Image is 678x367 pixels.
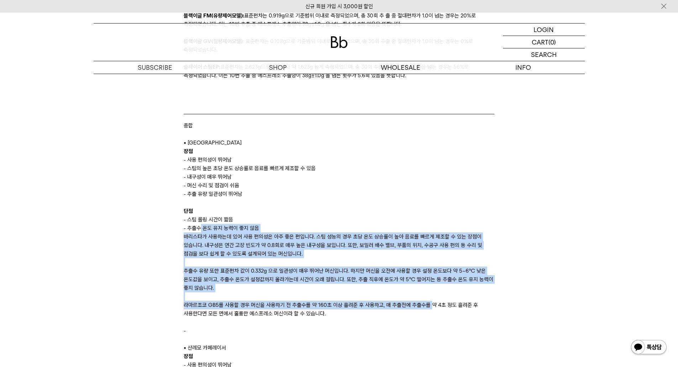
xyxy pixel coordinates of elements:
p: • 산레모 카페레이서 [184,344,494,352]
div: - 추출수 온도 유지 능력이 좋지 않음 [184,224,494,232]
b: 단점 [184,208,193,214]
a: 신규 회원 가입 시 3,000원 할인 [305,3,373,10]
p: CART [532,36,548,48]
p: - [184,326,494,335]
p: WHOLESALE [339,61,462,74]
a: SUBSCRIBE [94,61,216,74]
p: 종합 [184,121,494,130]
a: SHOP [216,61,339,74]
b: 장점 [184,148,193,154]
a: LOGIN [503,23,585,36]
p: INFO [462,61,585,74]
div: - 머신 수리 및 점검이 쉬움 [184,181,494,190]
p: 라마르조코 GB5를 사용할 경우 머신을 사용하기 전 추출수를 약 160초 이상 흘려준 후 사용하고, 매 추출전에 추출수를 약 4초 정도 흘려준 후 사용한다면 모든 면에서 훌륭... [184,301,494,318]
div: - 스팀의 높은 초당 온도 상승률로 음료를 빠르게 제조할 수 있음 [184,164,494,173]
p: 바리스타가 사용하는데 있어 사용 편의성은 아주 좋은 편입니다. 스팀 성능의 경우 초당 온도 상승률이 높아 음료를 빠르게 제조할 수 있는 장점이 있습니다. 내구성은 연간 고장 ... [184,232,494,258]
div: - 내구성이 매우 뛰어남 [184,173,494,181]
img: 카카오톡 채널 1:1 채팅 버튼 [630,339,667,356]
div: - 추출 유량 일관성이 뛰어남 [184,190,494,198]
p: SEARCH [531,48,557,61]
img: 로고 [331,36,348,48]
b: 장점 [184,353,193,360]
div: - 사용 편의성이 뛰어남 [184,156,494,164]
div: - 스팀 롤링 시간이 짧음 [184,215,494,224]
p: LOGIN [534,23,554,36]
p: 추출수 유량 또한 표준편차 값이 0.332g 으로 일관성이 매우 뛰어난 머신입니다. 하지만 머신을 오전에 사용할 경우 설정 온도보다 약 5~6℃ 낮은 온도값을 보이고, 추출수... [184,267,494,292]
p: (0) [548,36,556,48]
p: • [GEOGRAPHIC_DATA] [184,138,494,147]
a: CART (0) [503,36,585,48]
